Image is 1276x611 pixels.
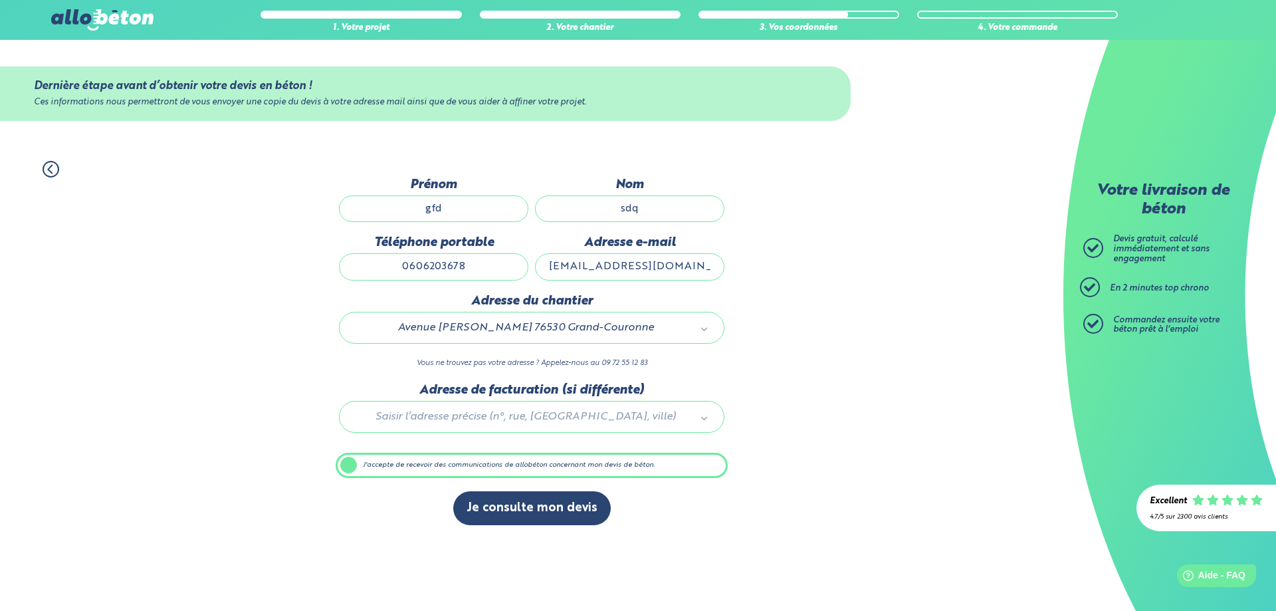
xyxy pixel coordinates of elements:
label: Adresse e-mail [535,235,724,250]
label: Adresse du chantier [339,294,724,308]
label: Téléphone portable [339,235,528,250]
a: Avenue [PERSON_NAME] 76530 Grand-Couronne [353,319,710,336]
div: 4. Votre commande [917,23,1118,33]
label: Nom [535,178,724,192]
label: Prénom [339,178,528,192]
label: J'accepte de recevoir des communications de allobéton concernant mon devis de béton. [336,453,728,478]
iframe: Help widget launcher [1158,559,1261,596]
span: Avenue [PERSON_NAME] 76530 Grand-Couronne [358,319,693,336]
input: ex : 0642930817 [339,253,528,280]
button: Je consulte mon devis [453,491,611,525]
span: Saisir l’adresse précise (n°, rue, [GEOGRAPHIC_DATA], ville) [358,408,693,426]
label: Adresse de facturation (si différente) [339,383,724,398]
div: 2. Votre chantier [480,23,681,33]
input: Quel est votre prénom ? [339,195,528,222]
input: ex : contact@allobeton.fr [535,253,724,280]
div: Ces informations nous permettront de vous envoyer une copie du devis à votre adresse mail ainsi q... [34,98,817,108]
div: Dernière étape avant d’obtenir votre devis en béton ! [34,80,817,92]
input: Quel est votre nom de famille ? [535,195,724,222]
div: 1. Votre projet [261,23,461,33]
div: 3. Vos coordonnées [698,23,899,33]
a: Saisir l’adresse précise (n°, rue, [GEOGRAPHIC_DATA], ville) [353,408,710,426]
img: allobéton [51,9,154,31]
p: Vous ne trouvez pas votre adresse ? Appelez-nous au 09 72 55 12 83 [339,357,724,370]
